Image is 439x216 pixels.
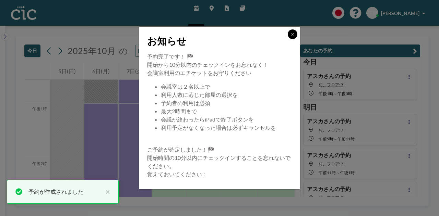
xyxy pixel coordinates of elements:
font: 会議が終わったらiPadで終了ボタンを [161,116,254,123]
button: 近い [102,188,110,196]
font: × [105,187,110,196]
font: お知らせ [147,35,187,47]
font: 予約者の利用は必須 [161,100,210,106]
font: 会議室は２名以上で [161,83,210,90]
font: 開始時間の10分以内にチェックインすることを忘れないでください。 [147,154,290,169]
font: 予約が作成されました [28,188,83,195]
font: 会議室利用のエチケットをお守りください [147,69,251,76]
font: ご予約が確定しました！🏁 [147,146,214,153]
font: 予約完了です！ 🏁 [147,53,193,60]
font: 覚えておいてください： [147,171,207,177]
font: 開始から10分以内のチェックインをお忘れなく！ [147,61,269,68]
font: 利用予定がなくなった場合は必ずキャンセルを [161,124,276,131]
font: 最大2時間まで [161,108,197,114]
font: 利用人数に応じた部屋の選択を [161,91,238,98]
